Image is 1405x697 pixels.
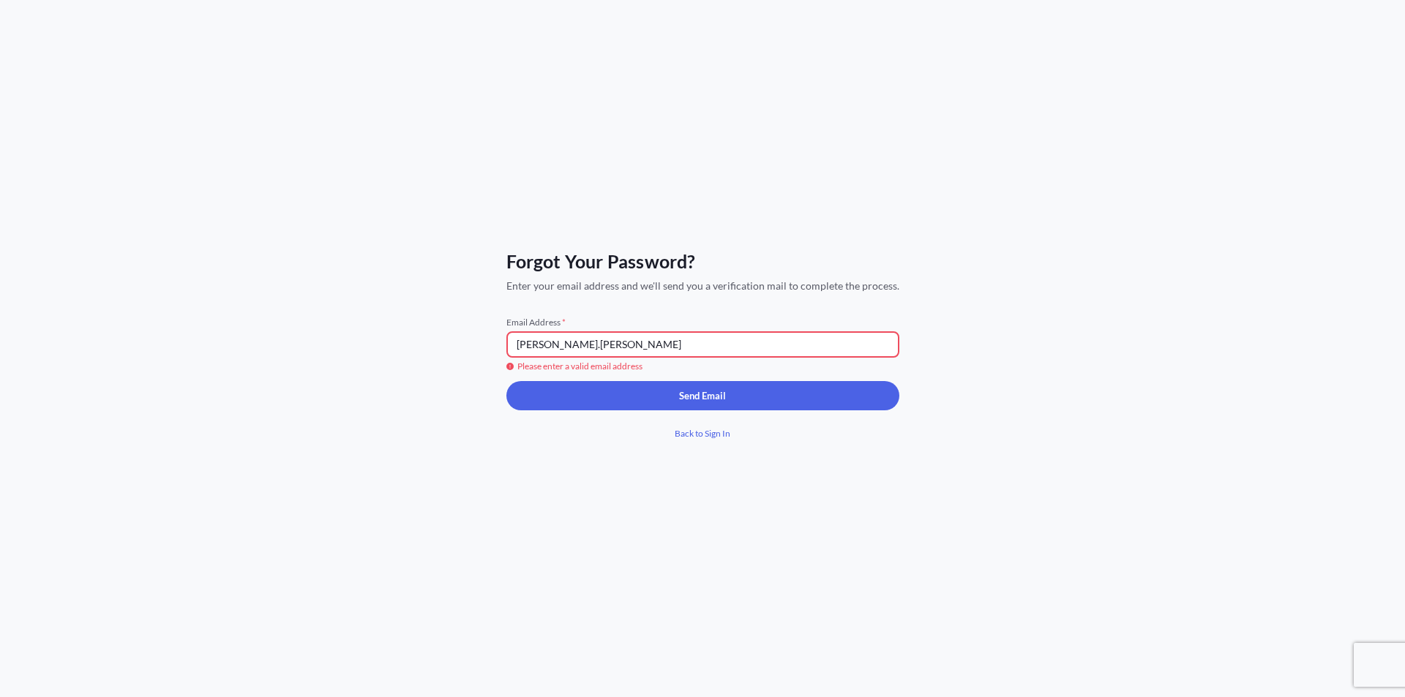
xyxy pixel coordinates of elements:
span: Email Address [506,317,899,328]
a: Back to Sign In [506,419,899,448]
span: Forgot Your Password? [506,249,899,273]
input: example@gmail.com [506,331,899,358]
button: Send Email [506,381,899,410]
span: Please enter a valid email address [506,361,899,372]
p: Send Email [679,388,726,403]
span: Enter your email address and we'll send you a verification mail to complete the process. [506,279,899,293]
span: Back to Sign In [675,426,730,441]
